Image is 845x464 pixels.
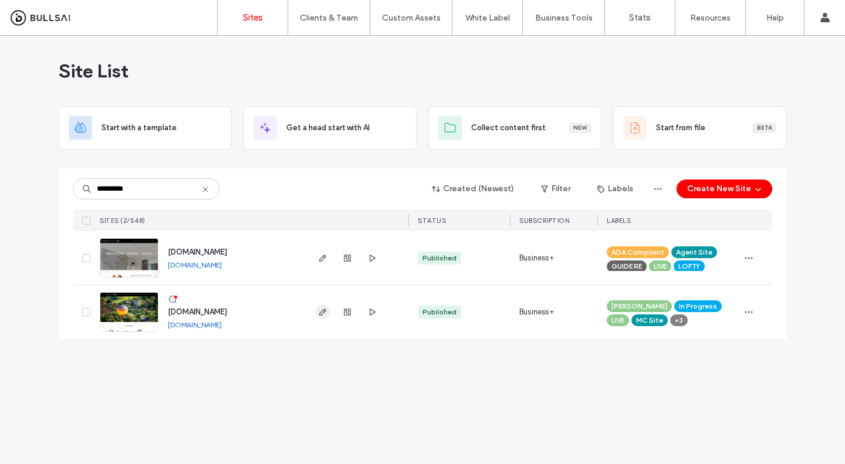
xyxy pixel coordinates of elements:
[286,122,370,134] span: Get a head start with AI
[519,306,554,318] span: Business+
[168,307,227,316] a: [DOMAIN_NAME]
[677,179,772,198] button: Create New Site
[471,122,546,134] span: Collect content first
[569,123,591,133] div: New
[519,216,569,225] span: SUBSCRIPTION
[519,252,554,264] span: Business+
[587,179,644,198] button: Labels
[243,12,263,23] label: Sites
[428,106,601,150] div: Collect content firstNew
[690,13,731,23] label: Resources
[422,253,457,263] div: Published
[675,315,683,326] span: +3
[611,315,624,326] span: LIVE
[611,247,664,258] span: ADA Compliant
[678,261,700,272] span: LOFTY
[168,320,222,329] a: [DOMAIN_NAME]
[168,248,227,256] a: [DOMAIN_NAME]
[26,8,50,19] span: Help
[300,13,358,23] label: Clients & Team
[418,216,446,225] span: STATUS
[629,12,651,23] label: Stats
[529,179,582,198] button: Filter
[656,122,705,134] span: Start from file
[607,216,631,225] span: LABELS
[613,106,786,150] div: Start from fileBeta
[59,59,129,83] span: Site List
[382,13,441,23] label: Custom Assets
[752,123,776,133] div: Beta
[766,13,784,23] label: Help
[535,13,593,23] label: Business Tools
[168,260,222,269] a: [DOMAIN_NAME]
[100,216,146,225] span: SITES (2/548)
[422,307,457,317] div: Published
[422,179,525,198] button: Created (Newest)
[654,261,667,272] span: LIVE
[465,13,510,23] label: White Label
[611,301,667,311] span: [PERSON_NAME]
[679,301,717,311] span: In Progress
[636,315,663,326] span: MC Site
[611,261,642,272] span: GUIDE RE
[244,106,417,150] div: Get a head start with AI
[676,247,712,258] span: Agent Site
[59,106,232,150] div: Start with a template
[102,122,177,134] span: Start with a template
